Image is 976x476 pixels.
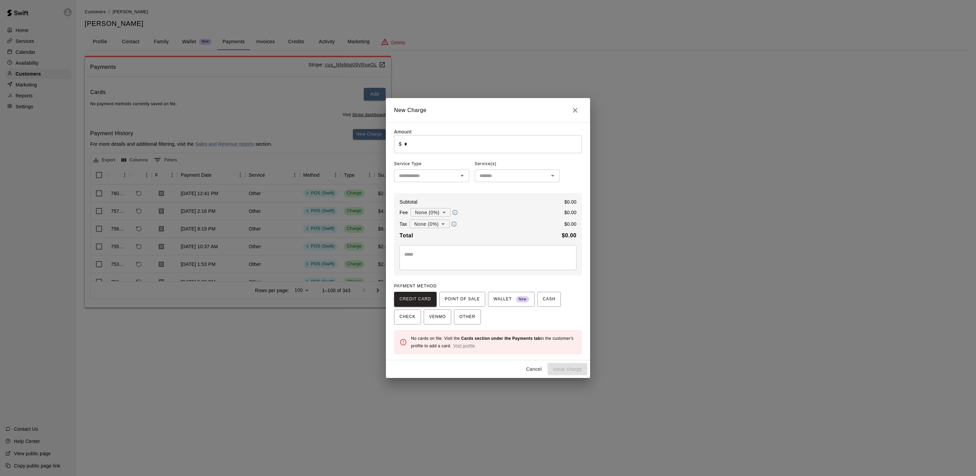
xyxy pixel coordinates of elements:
button: CHECK [394,310,421,324]
button: Open [548,171,557,180]
label: Amount [394,129,412,134]
div: None (0%) [409,218,450,230]
p: $ 0.00 [564,209,576,216]
span: Service(s) [475,159,497,170]
span: CASH [543,294,555,305]
button: OTHER [454,310,481,324]
a: Visit profile [453,344,475,348]
span: No cards on file. Visit the in the customer's profile to add a card. [411,336,573,348]
b: $ 0.00 [562,233,576,238]
button: POINT OF SALE [439,292,485,307]
span: OTHER [459,312,475,322]
span: VENMO [429,312,446,322]
h2: New Charge [386,98,590,123]
button: VENMO [424,310,451,324]
button: WALLET New [488,292,535,307]
button: CASH [537,292,561,307]
button: Open [457,171,467,180]
span: POINT OF SALE [445,294,480,305]
p: Tax [400,221,407,227]
p: $ [399,141,402,147]
span: CREDIT CARD [400,294,431,305]
span: CHECK [400,312,416,322]
div: None (0%) [410,206,451,219]
b: Total [400,233,413,238]
span: New [516,295,529,304]
b: Cards section under the Payments tab [461,336,540,341]
button: CREDIT CARD [394,292,437,307]
p: Fee [400,209,408,216]
p: Subtotal [400,199,418,205]
span: WALLET [493,294,529,305]
p: $ 0.00 [564,221,576,227]
button: Cancel [523,363,545,376]
button: Close [568,104,582,117]
span: Service Type [394,159,469,170]
span: PAYMENT METHOD [394,284,437,288]
p: $ 0.00 [564,199,576,205]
